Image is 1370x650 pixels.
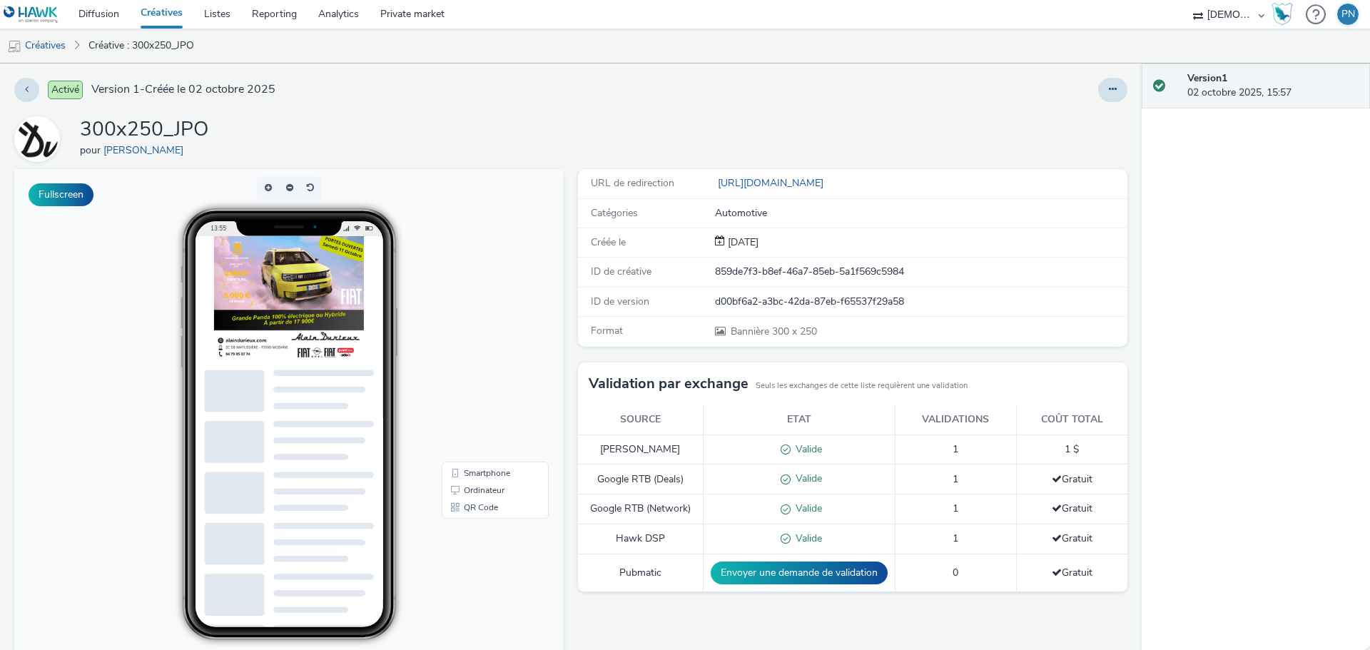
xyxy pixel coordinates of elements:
[7,39,21,54] img: mobile
[48,81,83,99] span: Activé
[953,502,958,515] span: 1
[791,502,822,515] span: Valide
[953,532,958,545] span: 1
[578,435,703,464] td: [PERSON_NAME]
[1052,472,1092,486] span: Gratuit
[711,562,888,584] button: Envoyer une demande de validation
[895,405,1016,435] th: Validations
[591,295,649,308] span: ID de version
[450,300,496,308] span: Smartphone
[591,265,651,278] span: ID de créative
[16,118,58,160] img: Durieux Alain Garage
[791,532,822,545] span: Valide
[1052,566,1092,579] span: Gratuit
[703,405,895,435] th: Etat
[1052,532,1092,545] span: Gratuit
[1016,405,1127,435] th: Coût total
[430,330,532,347] li: QR Code
[791,442,822,456] span: Valide
[430,313,532,330] li: Ordinateur
[591,176,674,190] span: URL de redirection
[578,494,703,524] td: Google RTB (Network)
[103,143,189,157] a: [PERSON_NAME]
[578,405,703,435] th: Source
[715,265,1126,279] div: 859de7f3-b8ef-46a7-85eb-5a1f569c5984
[80,143,103,157] span: pour
[14,132,66,146] a: Durieux Alain Garage
[591,235,626,249] span: Créée le
[1052,502,1092,515] span: Gratuit
[578,464,703,494] td: Google RTB (Deals)
[725,235,758,249] span: [DATE]
[4,6,59,24] img: undefined Logo
[91,81,275,98] span: Version 1 - Créée le 02 octobre 2025
[953,472,958,486] span: 1
[715,295,1126,309] div: d00bf6a2-a3bc-42da-87eb-f65537f29a58
[1272,3,1299,26] a: Hawk Academy
[29,183,93,206] button: Fullscreen
[725,235,758,250] div: Création 02 octobre 2025, 15:57
[196,55,212,63] span: 13:55
[578,524,703,554] td: Hawk DSP
[430,295,532,313] li: Smartphone
[450,317,490,325] span: Ordinateur
[715,206,1126,220] div: Automotive
[729,325,817,338] span: 300 x 250
[953,566,958,579] span: 0
[591,206,638,220] span: Catégories
[1272,3,1293,26] img: Hawk Academy
[1187,71,1359,101] div: 02 octobre 2025, 15:57
[1341,4,1355,25] div: PN
[953,442,958,456] span: 1
[450,334,484,342] span: QR Code
[578,554,703,591] td: Pubmatic
[1187,71,1227,85] strong: Version 1
[756,380,968,392] small: Seuls les exchanges de cette liste requièrent une validation
[591,324,623,337] span: Format
[731,325,772,338] span: Bannière
[1065,442,1079,456] span: 1 $
[791,472,822,485] span: Valide
[200,67,350,192] img: Advertisement preview
[715,176,829,190] a: [URL][DOMAIN_NAME]
[81,29,201,63] a: Créative : 300x250_JPO
[589,373,749,395] h3: Validation par exchange
[80,116,208,143] h1: 300x250_JPO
